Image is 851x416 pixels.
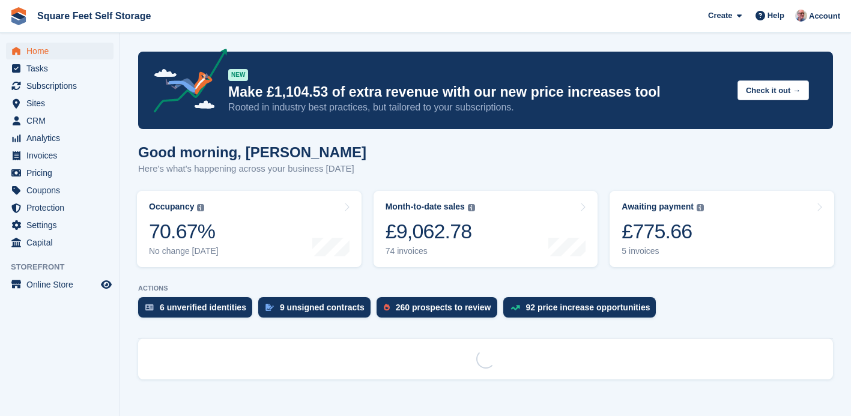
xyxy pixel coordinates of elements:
[374,191,598,267] a: Month-to-date sales £9,062.78 74 invoices
[149,202,194,212] div: Occupancy
[6,217,114,234] a: menu
[26,164,98,181] span: Pricing
[526,303,650,312] div: 92 price increase opportunities
[503,297,662,324] a: 92 price increase opportunities
[622,246,704,256] div: 5 invoices
[396,303,491,312] div: 260 prospects to review
[265,304,274,311] img: contract_signature_icon-13c848040528278c33f63329250d36e43548de30e8caae1d1a13099fd9432cc5.svg
[768,10,784,22] span: Help
[26,199,98,216] span: Protection
[26,234,98,251] span: Capital
[149,246,219,256] div: No change [DATE]
[622,219,704,244] div: £775.66
[26,43,98,59] span: Home
[6,43,114,59] a: menu
[137,191,362,267] a: Occupancy 70.67% No change [DATE]
[6,77,114,94] a: menu
[144,49,228,117] img: price-adjustments-announcement-icon-8257ccfd72463d97f412b2fc003d46551f7dbcb40ab6d574587a9cd5c0d94...
[510,305,520,310] img: price_increase_opportunities-93ffe204e8149a01c8c9dc8f82e8f89637d9d84a8eef4429ea346261dce0b2c0.svg
[6,182,114,199] a: menu
[386,246,475,256] div: 74 invoices
[32,6,156,26] a: Square Feet Self Storage
[138,285,833,292] p: ACTIONS
[6,147,114,164] a: menu
[138,162,366,176] p: Here's what's happening across your business [DATE]
[26,95,98,112] span: Sites
[138,297,258,324] a: 6 unverified identities
[228,69,248,81] div: NEW
[610,191,834,267] a: Awaiting payment £775.66 5 invoices
[386,202,465,212] div: Month-to-date sales
[6,130,114,146] a: menu
[138,144,366,160] h1: Good morning, [PERSON_NAME]
[228,101,728,114] p: Rooted in industry best practices, but tailored to your subscriptions.
[258,297,377,324] a: 9 unsigned contracts
[26,276,98,293] span: Online Store
[468,204,475,211] img: icon-info-grey-7440780725fd019a000dd9b08b2336e03edf1995a4989e88bcd33f0948082b44.svg
[26,130,98,146] span: Analytics
[99,277,114,292] a: Preview store
[228,83,728,101] p: Make £1,104.53 of extra revenue with our new price increases tool
[697,204,704,211] img: icon-info-grey-7440780725fd019a000dd9b08b2336e03edf1995a4989e88bcd33f0948082b44.svg
[737,80,809,100] button: Check it out →
[708,10,732,22] span: Create
[809,10,840,22] span: Account
[384,304,390,311] img: prospect-51fa495bee0391a8d652442698ab0144808aea92771e9ea1ae160a38d050c398.svg
[149,219,219,244] div: 70.67%
[26,112,98,129] span: CRM
[26,182,98,199] span: Coupons
[26,147,98,164] span: Invoices
[26,77,98,94] span: Subscriptions
[6,234,114,251] a: menu
[145,304,154,311] img: verify_identity-adf6edd0f0f0b5bbfe63781bf79b02c33cf7c696d77639b501bdc392416b5a36.svg
[26,60,98,77] span: Tasks
[386,219,475,244] div: £9,062.78
[6,276,114,293] a: menu
[10,7,28,25] img: stora-icon-8386f47178a22dfd0bd8f6a31ec36ba5ce8667c1dd55bd0f319d3a0aa187defe.svg
[26,217,98,234] span: Settings
[6,199,114,216] a: menu
[6,112,114,129] a: menu
[6,164,114,181] a: menu
[622,202,694,212] div: Awaiting payment
[6,60,114,77] a: menu
[377,297,503,324] a: 260 prospects to review
[11,261,120,273] span: Storefront
[6,95,114,112] a: menu
[160,303,246,312] div: 6 unverified identities
[795,10,807,22] img: David Greer
[197,204,204,211] img: icon-info-grey-7440780725fd019a000dd9b08b2336e03edf1995a4989e88bcd33f0948082b44.svg
[280,303,365,312] div: 9 unsigned contracts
